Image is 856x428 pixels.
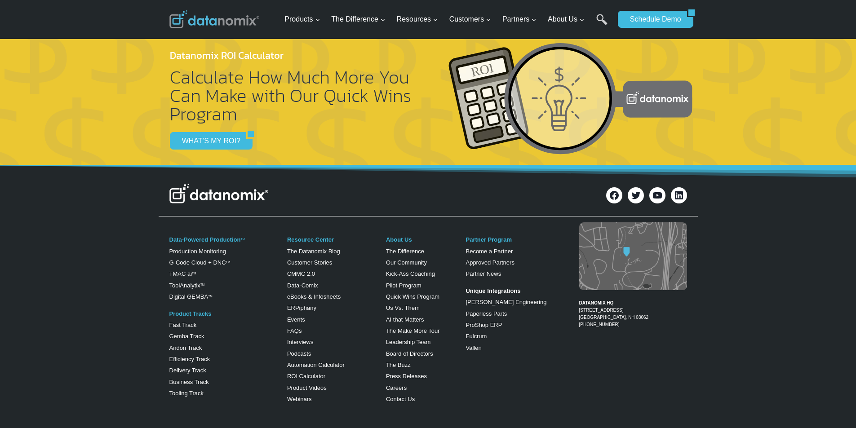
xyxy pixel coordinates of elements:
a: The Datanomix Blog [287,248,340,255]
a: Efficiency Track [169,356,210,362]
a: Kick-Ass Coaching [386,270,435,277]
a: Our Community [386,259,427,266]
a: The Difference [386,248,424,255]
a: Leadership Team [386,339,431,345]
h2: Calculate How Much More You Can Make with Our Quick Wins Program [170,68,414,123]
a: Automation Calculator [287,362,345,368]
a: CMMC 2.0 [287,270,315,277]
a: ROI Calculator [287,373,325,379]
img: Datanomix ROI Calculator [447,42,693,156]
a: Webinars [287,396,312,402]
a: Production Monitoring [169,248,226,255]
span: Partners [502,13,537,25]
a: Fast Track [169,322,197,328]
nav: Primary Navigation [281,5,613,34]
h4: Datanomix ROI Calculator [170,48,414,63]
a: Partner Program [466,236,512,243]
span: Products [284,13,320,25]
a: Events [287,316,305,323]
a: Podcasts [287,350,311,357]
span: About Us [548,13,585,25]
a: Us Vs. Them [386,304,420,311]
a: Resource Center [287,236,334,243]
a: Gemba Track [169,333,204,340]
strong: Unique Integrations [466,287,520,294]
a: Become a Partner [466,248,513,255]
a: WHAT’S MY ROI? [170,132,246,149]
span: Resources [397,13,438,25]
a: Partner News [466,270,501,277]
a: Digital GEMBATM [169,293,213,300]
a: Schedule Demo [618,11,687,28]
a: Andon Track [169,344,202,351]
a: ToolAnalytix [169,282,200,289]
a: TMAC aiTM [169,270,196,277]
a: Fulcrum [466,333,487,340]
a: The Make More Tour [386,327,440,334]
a: Delivery Track [169,367,206,374]
a: Tooling Track [169,390,204,397]
strong: DATANOMIX HQ [579,300,614,305]
span: Customers [449,13,491,25]
a: Product Tracks [169,310,212,317]
sup: TM [208,295,212,298]
a: Interviews [287,339,314,345]
a: Customer Stories [287,259,332,266]
a: Careers [386,384,407,391]
a: AI that Matters [386,316,424,323]
sup: TM [192,272,196,275]
a: Business Track [169,379,209,385]
a: [PERSON_NAME] Engineering [466,299,546,305]
a: Press Releases [386,373,427,379]
a: Pilot Program [386,282,421,289]
a: G-Code Cloud + DNCTM [169,259,230,266]
figcaption: [PHONE_NUMBER] [579,292,687,328]
a: TM [240,238,244,241]
a: Data-Powered Production [169,236,241,243]
a: Contact Us [386,396,415,402]
img: Datanomix map image [579,222,687,290]
a: Paperless Parts [466,310,507,317]
a: Data-Comix [287,282,318,289]
a: TM [200,283,204,286]
a: FAQs [287,327,302,334]
sup: TM [226,260,230,264]
a: Product Videos [287,384,327,391]
a: The Buzz [386,362,411,368]
a: ERPiphany [287,304,316,311]
a: Search [596,14,608,34]
a: Board of Directors [386,350,433,357]
a: About Us [386,236,412,243]
a: Vallen [466,344,481,351]
img: Datanomix Logo [169,184,268,203]
a: eBooks & Infosheets [287,293,341,300]
a: ProShop ERP [466,322,502,328]
span: The Difference [331,13,386,25]
a: [STREET_ADDRESS][GEOGRAPHIC_DATA], NH 03062 [579,308,649,320]
a: Quick Wins Program [386,293,439,300]
img: Datanomix [169,10,259,28]
a: Approved Partners [466,259,514,266]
